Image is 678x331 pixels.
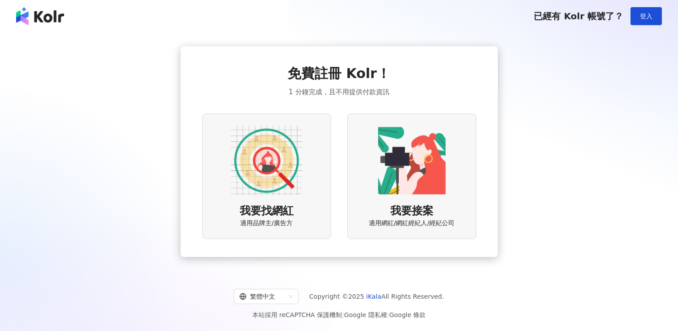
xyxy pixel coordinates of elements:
span: 已經有 Kolr 帳號了？ [534,11,623,22]
span: | [387,311,389,318]
span: 我要接案 [390,204,433,219]
div: 繁體中文 [239,289,285,304]
span: Copyright © 2025 All Rights Reserved. [309,291,444,302]
span: 適用品牌主/廣告方 [240,219,293,228]
span: 適用網紅/網紅經紀人/經紀公司 [369,219,454,228]
img: KOL identity option [376,125,448,196]
a: Google 條款 [389,311,426,318]
button: 登入 [630,7,662,25]
span: 本站採用 reCAPTCHA 保護機制 [252,309,426,320]
span: 1 分鐘完成，且不用提供付款資訊 [289,87,389,97]
img: logo [16,7,64,25]
span: | [342,311,344,318]
img: AD identity option [231,125,302,196]
span: 登入 [640,13,652,20]
span: 我要找網紅 [240,204,294,219]
span: 免費註冊 Kolr！ [288,64,390,83]
a: Google 隱私權 [344,311,387,318]
a: iKala [366,293,381,300]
